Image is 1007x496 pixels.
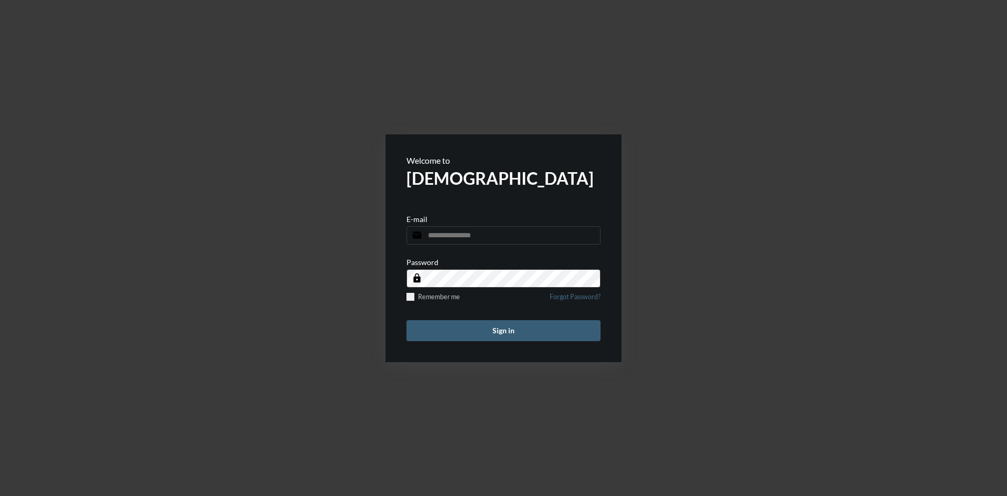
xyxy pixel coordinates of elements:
p: Welcome to [406,155,601,165]
h2: [DEMOGRAPHIC_DATA] [406,168,601,188]
label: Remember me [406,293,460,301]
button: Sign in [406,320,601,341]
p: Password [406,258,438,267]
p: E-mail [406,215,427,224]
a: Forgot Password? [550,293,601,307]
